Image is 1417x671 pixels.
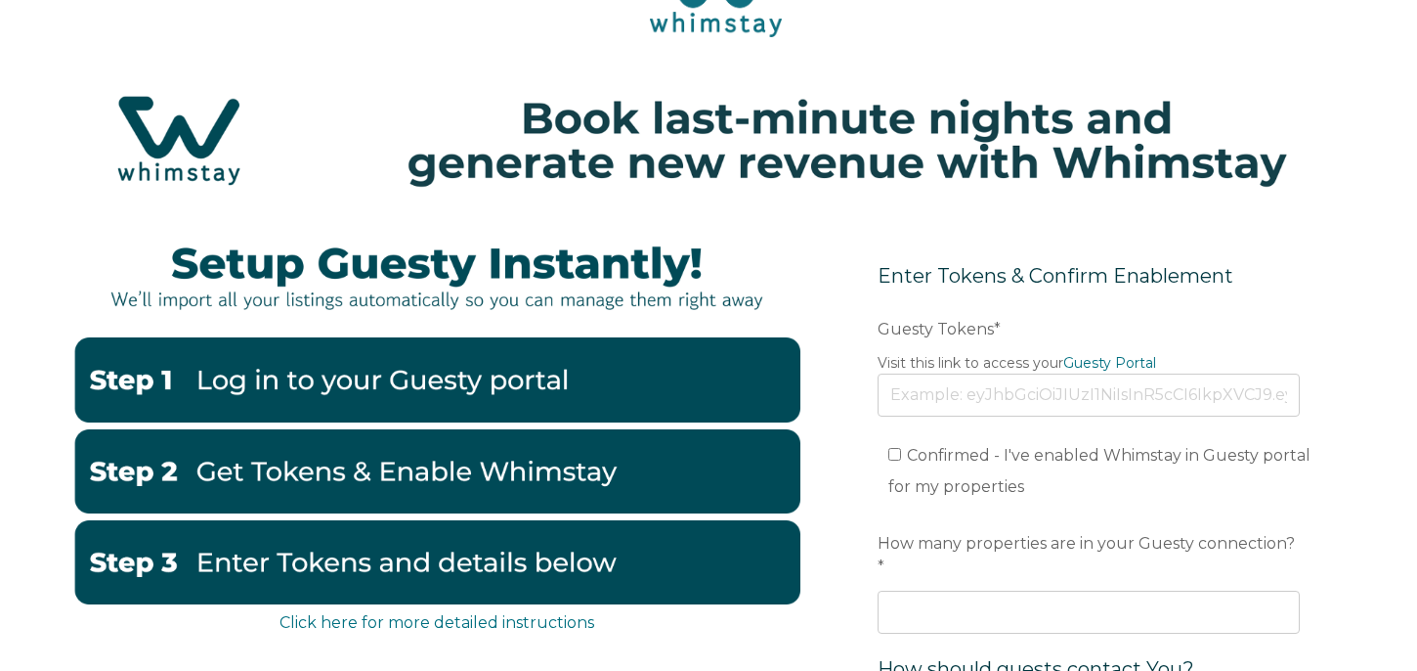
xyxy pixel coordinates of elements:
[878,374,1300,417] input: Example: eyJhbGciOiJIUzI1NiIsInR5cCI6IkpXVCJ9.eyJ0b2tlbklkIjoiNjQ2NjA0ODdiNWE1Njg1NzkyMGNjYThkIiw...
[888,448,901,461] input: Confirmed - I've enabled Whimstay in Guesty portal for my properties
[73,520,800,604] img: EnterbelowGuesty
[878,353,1300,374] legend: Visit this link to access your
[73,337,800,422] img: Guestystep1-2
[878,314,994,344] span: Guesty Tokens
[888,446,1310,496] span: Confirmed - I've enabled Whimstay in Guesty portal for my properties
[878,264,1233,288] span: Enter Tokens & Confirm Enablement
[73,220,800,330] img: instantlyguesty
[73,429,800,514] img: GuestyTokensandenable
[279,613,594,632] a: Click here for more detailed instructions
[1063,354,1156,372] a: Guesty Portal
[878,528,1295,559] span: How many properties are in your Guesty connection?
[20,67,1397,213] img: Hubspot header for SSOB (4)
